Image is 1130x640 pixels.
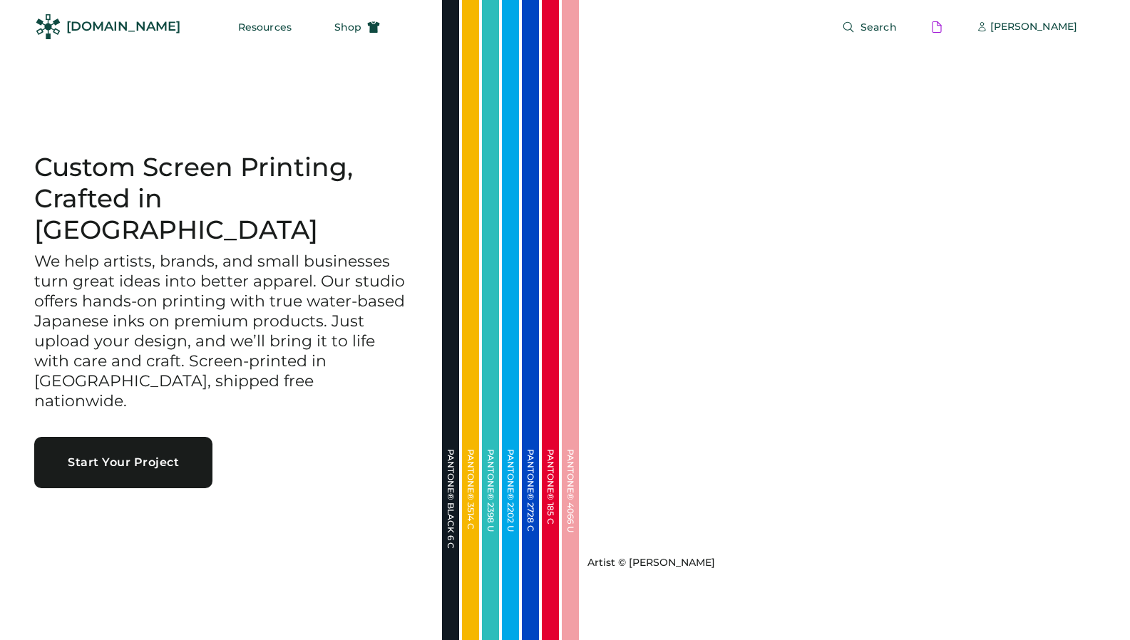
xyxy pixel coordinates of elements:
button: Resources [221,13,309,41]
button: Shop [317,13,397,41]
div: [DOMAIN_NAME] [66,18,180,36]
div: PANTONE® 185 C [546,449,555,592]
div: PANTONE® 4066 U [566,449,575,592]
button: Start Your Project [34,437,212,488]
h1: Custom Screen Printing, Crafted in [GEOGRAPHIC_DATA] [34,152,408,246]
div: PANTONE® 2398 U [486,449,495,592]
a: Artist © [PERSON_NAME] [582,550,715,570]
img: Rendered Logo - Screens [36,14,61,39]
div: Artist © [PERSON_NAME] [587,556,715,570]
div: PANTONE® 2728 C [526,449,535,592]
div: PANTONE® BLACK 6 C [446,449,455,592]
div: PANTONE® 3514 C [466,449,475,592]
div: [PERSON_NAME] [990,20,1077,34]
span: Shop [334,22,361,32]
div: PANTONE® 2202 U [506,449,515,592]
h3: We help artists, brands, and small businesses turn great ideas into better apparel. Our studio of... [34,252,408,411]
span: Search [861,22,897,32]
button: Search [825,13,914,41]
